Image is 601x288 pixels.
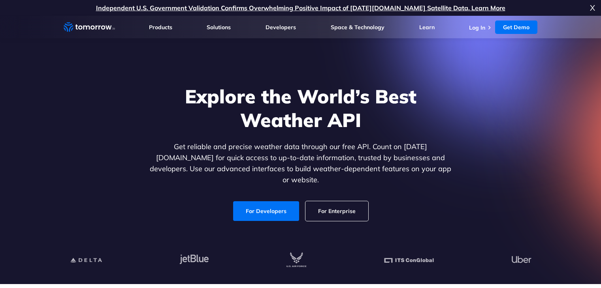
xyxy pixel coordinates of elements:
[469,24,485,31] a: Log In
[148,141,453,185] p: Get reliable and precise weather data through our free API. Count on [DATE][DOMAIN_NAME] for quic...
[331,24,384,31] a: Space & Technology
[495,21,537,34] a: Get Demo
[207,24,231,31] a: Solutions
[419,24,435,31] a: Learn
[96,4,505,12] a: Independent U.S. Government Validation Confirms Overwhelming Positive Impact of [DATE][DOMAIN_NAM...
[64,21,115,33] a: Home link
[149,24,172,31] a: Products
[148,84,453,132] h1: Explore the World’s Best Weather API
[233,201,299,221] a: For Developers
[305,201,368,221] a: For Enterprise
[266,24,296,31] a: Developers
